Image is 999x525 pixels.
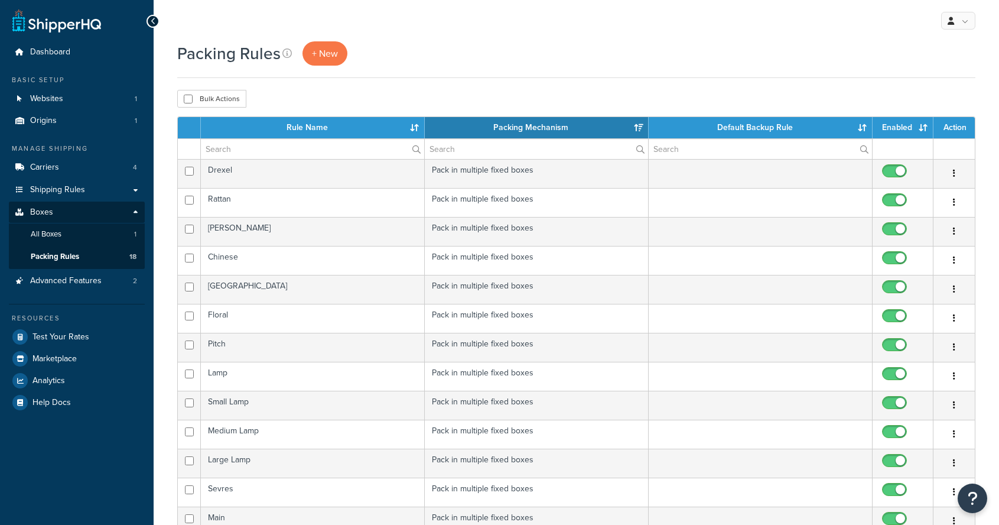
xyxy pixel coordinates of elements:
td: Medium Lamp [201,420,425,449]
td: Pitch [201,333,425,362]
td: Pack in multiple fixed boxes [425,391,649,420]
a: Packing Rules 18 [9,246,145,268]
h1: Packing Rules [177,42,281,65]
td: Small Lamp [201,391,425,420]
th: Enabled: activate to sort column ascending [873,117,933,138]
span: 18 [129,252,136,262]
button: Bulk Actions [177,90,246,108]
a: All Boxes 1 [9,223,145,245]
td: Rattan [201,188,425,217]
a: Marketplace [9,348,145,370]
span: Advanced Features [30,276,102,286]
td: Large Lamp [201,449,425,478]
th: Default Backup Rule: activate to sort column ascending [649,117,873,138]
a: Analytics [9,370,145,391]
li: Origins [9,110,145,132]
span: 4 [133,163,137,173]
td: [GEOGRAPHIC_DATA] [201,275,425,304]
td: Lamp [201,362,425,391]
a: + New [302,41,347,66]
td: Pack in multiple fixed boxes [425,304,649,333]
span: Carriers [30,163,59,173]
a: Carriers 4 [9,157,145,179]
td: Pack in multiple fixed boxes [425,478,649,507]
div: Basic Setup [9,75,145,85]
span: Dashboard [30,47,70,57]
a: Help Docs [9,392,145,413]
td: Pack in multiple fixed boxes [425,362,649,391]
td: Chinese [201,246,425,275]
span: Websites [30,94,63,104]
a: Test Your Rates [9,326,145,348]
span: Analytics [32,376,65,386]
td: Drexel [201,159,425,188]
a: Websites 1 [9,88,145,110]
span: All Boxes [31,229,61,239]
span: Test Your Rates [32,332,89,342]
span: Marketplace [32,354,77,364]
td: Sevres [201,478,425,507]
li: Carriers [9,157,145,179]
li: Packing Rules [9,246,145,268]
span: 1 [134,229,136,239]
li: Boxes [9,202,145,269]
li: Websites [9,88,145,110]
a: Origins 1 [9,110,145,132]
span: Boxes [30,208,53,218]
td: Floral [201,304,425,333]
li: Advanced Features [9,270,145,292]
input: Search [425,139,648,159]
td: Pack in multiple fixed boxes [425,217,649,246]
input: Search [649,139,872,159]
a: Boxes [9,202,145,223]
li: All Boxes [9,223,145,245]
div: Resources [9,313,145,323]
th: Packing Mechanism: activate to sort column ascending [425,117,649,138]
td: Pack in multiple fixed boxes [425,188,649,217]
td: Pack in multiple fixed boxes [425,246,649,275]
input: Search [201,139,424,159]
button: Open Resource Center [958,484,987,513]
td: Pack in multiple fixed boxes [425,159,649,188]
span: 1 [135,116,137,126]
td: Pack in multiple fixed boxes [425,275,649,304]
td: Pack in multiple fixed boxes [425,333,649,362]
span: Shipping Rules [30,185,85,195]
div: Manage Shipping [9,144,145,154]
th: Rule Name: activate to sort column ascending [201,117,425,138]
td: Pack in multiple fixed boxes [425,420,649,449]
span: 1 [135,94,137,104]
span: Origins [30,116,57,126]
span: 2 [133,276,137,286]
td: Pack in multiple fixed boxes [425,449,649,478]
span: Packing Rules [31,252,79,262]
a: Shipping Rules [9,179,145,201]
td: [PERSON_NAME] [201,217,425,246]
a: ShipperHQ Home [12,9,101,33]
span: + New [312,47,338,60]
span: Help Docs [32,398,71,408]
th: Action [933,117,975,138]
a: Dashboard [9,41,145,63]
a: Advanced Features 2 [9,270,145,292]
